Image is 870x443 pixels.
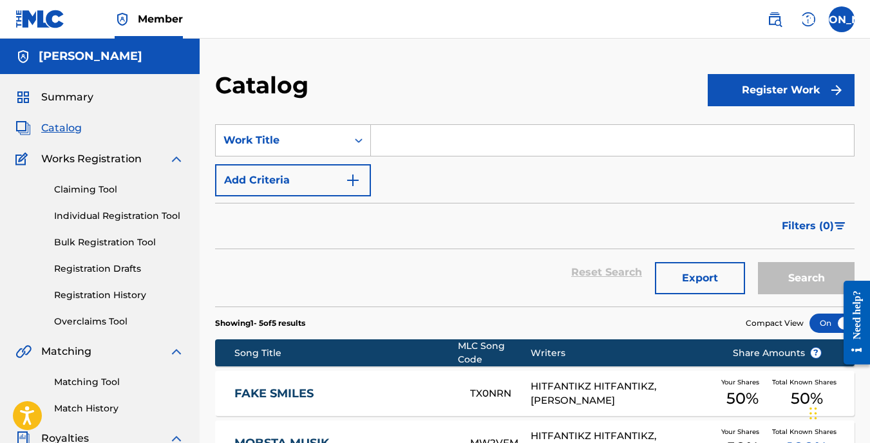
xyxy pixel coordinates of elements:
span: Filters ( 0 ) [782,218,834,234]
img: Matching [15,344,32,359]
iframe: Resource Center [834,271,870,375]
h2: Catalog [215,71,315,100]
div: Writers [531,346,713,360]
img: Accounts [15,49,31,64]
a: Overclaims Tool [54,315,184,328]
div: Help [795,6,821,32]
span: Summary [41,90,93,105]
img: Works Registration [15,151,32,167]
span: 50 % [791,387,823,410]
span: Total Known Shares [772,377,842,387]
p: Showing 1 - 5 of 5 results [215,317,305,329]
img: help [800,12,816,27]
div: Drag [809,394,817,433]
a: CatalogCatalog [15,120,82,136]
a: Bulk Registration Tool [54,236,184,249]
img: Catalog [15,120,31,136]
span: ? [811,348,821,358]
div: HITFANTIKZ HITFANTIKZ, [PERSON_NAME] [531,379,713,408]
span: 50 % [726,387,759,410]
span: Share Amounts [733,346,822,360]
a: Individual Registration Tool [54,209,184,223]
img: 9d2ae6d4665cec9f34b9.svg [345,173,361,188]
div: User Menu [829,6,855,32]
img: expand [169,344,184,359]
div: Work Title [223,133,339,148]
img: Summary [15,90,31,105]
div: TX0NRN [470,386,531,401]
span: Compact View [746,317,804,329]
button: Export [655,262,745,294]
span: Total Known Shares [772,427,842,437]
a: Match History [54,402,184,415]
button: Register Work [708,74,855,106]
div: Song Title [234,346,458,360]
span: Your Shares [721,377,764,387]
span: Catalog [41,120,82,136]
h5: Jeremiah Altamiranda [39,49,142,64]
span: Your Shares [721,427,764,437]
a: Matching Tool [54,375,184,389]
a: FAKE SMILES [234,386,453,401]
span: Member [138,12,183,26]
form: Search Form [215,124,855,306]
span: Matching [41,344,91,359]
a: Registration Drafts [54,262,184,276]
a: Registration History [54,288,184,302]
img: f7272a7cc735f4ea7f67.svg [829,82,844,98]
button: Filters (0) [774,210,855,242]
a: SummarySummary [15,90,93,105]
span: Works Registration [41,151,142,167]
button: Add Criteria [215,164,371,196]
img: expand [169,151,184,167]
a: Public Search [762,6,788,32]
a: Claiming Tool [54,183,184,196]
img: MLC Logo [15,10,65,28]
img: Top Rightsholder [115,12,130,27]
img: filter [835,222,846,230]
iframe: Chat Widget [806,381,870,443]
img: search [767,12,782,27]
div: MLC Song Code [458,339,531,366]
